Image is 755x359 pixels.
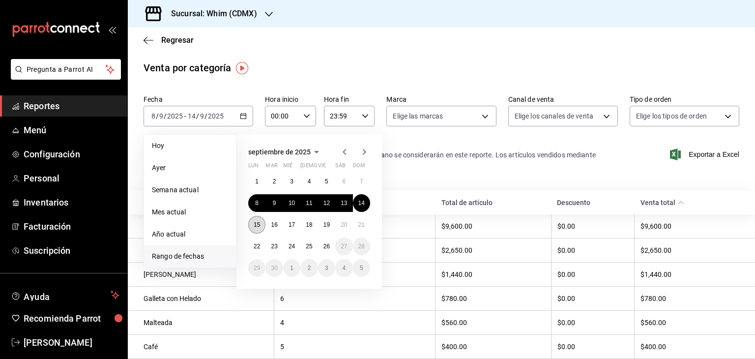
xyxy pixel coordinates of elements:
abbr: 14 de septiembre de 2025 [358,200,365,207]
abbr: 20 de septiembre de 2025 [341,221,347,228]
label: Hora fin [324,96,375,103]
button: 25 de septiembre de 2025 [300,238,318,255]
button: 28 de septiembre de 2025 [353,238,370,255]
button: 5 de septiembre de 2025 [318,173,335,190]
button: 22 de septiembre de 2025 [248,238,265,255]
abbr: 16 de septiembre de 2025 [271,221,277,228]
div: $0.00 [557,222,629,230]
button: Regresar [144,35,194,45]
div: $9,600.00 [441,222,545,230]
abbr: 2 de septiembre de 2025 [273,178,276,185]
button: 1 de septiembre de 2025 [248,173,265,190]
button: 4 de octubre de 2025 [335,259,352,277]
abbr: 5 de septiembre de 2025 [325,178,328,185]
div: $0.00 [557,295,629,302]
input: ---- [167,112,183,120]
abbr: 26 de septiembre de 2025 [323,243,330,250]
button: 20 de septiembre de 2025 [335,216,352,234]
span: Recomienda Parrot [24,312,119,325]
span: Inventarios [24,196,119,209]
button: 17 de septiembre de 2025 [283,216,300,234]
abbr: viernes [318,162,326,173]
span: / [156,112,159,120]
span: Exportar a Excel [672,149,739,160]
span: septiembre de 2025 [248,148,311,156]
div: $780.00 [441,295,545,302]
button: 15 de septiembre de 2025 [248,216,265,234]
h3: Sucursal: Whim (CDMX) [163,8,257,20]
span: Año actual [152,229,228,239]
span: Ayuda [24,289,107,301]
span: Suscripción [24,244,119,257]
abbr: 7 de septiembre de 2025 [360,178,363,185]
abbr: 30 de septiembre de 2025 [271,265,277,271]
label: Hora inicio [265,96,316,103]
button: 23 de septiembre de 2025 [265,238,283,255]
div: $560.00 [640,319,739,327]
label: Marca [386,96,496,103]
span: Elige los tipos de orden [636,111,707,121]
abbr: 9 de septiembre de 2025 [273,200,276,207]
label: Fecha [144,96,253,103]
abbr: 4 de septiembre de 2025 [308,178,311,185]
button: 10 de septiembre de 2025 [283,194,300,212]
abbr: 2 de octubre de 2025 [308,265,311,271]
abbr: 11 de septiembre de 2025 [306,200,312,207]
span: Facturación [24,220,119,233]
abbr: 22 de septiembre de 2025 [254,243,260,250]
img: Tooltip marker [236,62,248,74]
div: $9,600.00 [640,222,739,230]
abbr: 3 de septiembre de 2025 [290,178,293,185]
button: 2 de septiembre de 2025 [265,173,283,190]
abbr: sábado [335,162,346,173]
button: 12 de septiembre de 2025 [318,194,335,212]
div: [PERSON_NAME] [144,270,268,278]
button: 3 de octubre de 2025 [318,259,335,277]
abbr: 13 de septiembre de 2025 [341,200,347,207]
label: Tipo de orden [630,96,739,103]
abbr: 28 de septiembre de 2025 [358,243,365,250]
div: Descuento [557,199,629,207]
button: 16 de septiembre de 2025 [265,216,283,234]
span: Semana actual [152,185,228,195]
button: 19 de septiembre de 2025 [318,216,335,234]
abbr: 18 de septiembre de 2025 [306,221,312,228]
div: $1,440.00 [640,270,739,278]
div: $780.00 [640,295,739,302]
button: 7 de septiembre de 2025 [353,173,370,190]
button: 14 de septiembre de 2025 [353,194,370,212]
span: Mes actual [152,207,228,217]
span: Elige los canales de venta [515,111,593,121]
abbr: 3 de octubre de 2025 [325,265,328,271]
button: 24 de septiembre de 2025 [283,238,300,255]
button: 30 de septiembre de 2025 [265,259,283,277]
span: / [164,112,167,120]
button: 27 de septiembre de 2025 [335,238,352,255]
button: 18 de septiembre de 2025 [300,216,318,234]
span: Ayer [152,163,228,173]
span: Reportes [24,99,119,113]
button: 26 de septiembre de 2025 [318,238,335,255]
abbr: 21 de septiembre de 2025 [358,221,365,228]
span: Hoy [152,141,228,151]
div: $0.00 [557,343,629,351]
button: 5 de octubre de 2025 [353,259,370,277]
abbr: 1 de octubre de 2025 [290,265,293,271]
button: 1 de octubre de 2025 [283,259,300,277]
div: $400.00 [441,343,545,351]
button: Pregunta a Parrot AI [11,59,121,80]
abbr: 10 de septiembre de 2025 [289,200,295,207]
button: 3 de septiembre de 2025 [283,173,300,190]
abbr: miércoles [283,162,292,173]
span: Regresar [161,35,194,45]
abbr: 15 de septiembre de 2025 [254,221,260,228]
div: 6 [280,295,429,302]
span: Elige las marcas [393,111,443,121]
abbr: 23 de septiembre de 2025 [271,243,277,250]
abbr: lunes [248,162,259,173]
abbr: 12 de septiembre de 2025 [323,200,330,207]
abbr: 24 de septiembre de 2025 [289,243,295,250]
span: [PERSON_NAME] [24,336,119,349]
div: 5 [280,343,429,351]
